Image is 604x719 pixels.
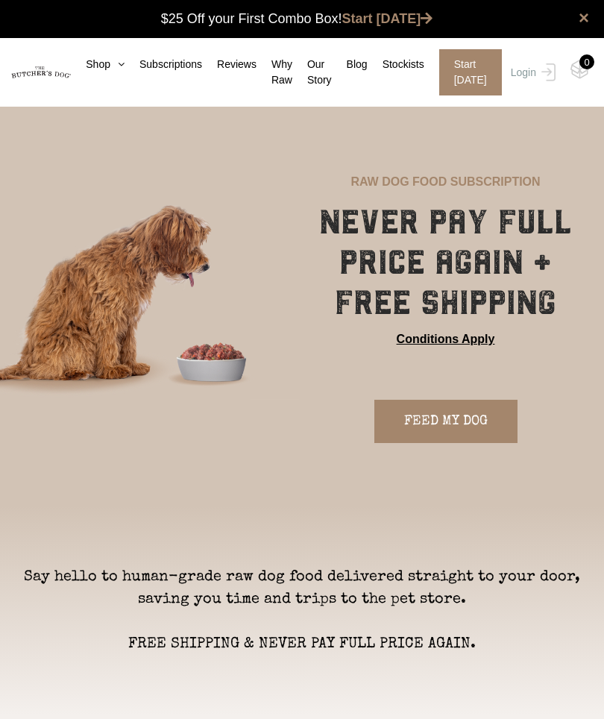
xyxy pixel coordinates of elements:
a: Why Raw [257,57,292,88]
div: 0 [579,54,594,69]
a: Login [507,49,556,95]
a: Reviews [202,57,257,72]
a: Shop [71,57,125,72]
span: Start [DATE] [439,49,502,95]
a: Start [DATE] [424,49,507,95]
a: Start [DATE] [342,11,433,26]
a: Subscriptions [125,57,202,72]
a: Conditions Apply [397,330,495,348]
h1: NEVER PAY FULL PRICE AGAIN + FREE SHIPPING [305,202,586,323]
a: FEED MY DOG [374,400,518,443]
img: TBD_Cart-Empty.png [570,60,589,79]
a: Stockists [368,57,424,72]
p: RAW DOG FOOD SUBSCRIPTION [350,173,540,191]
a: close [579,9,589,27]
a: Blog [332,57,368,72]
a: Our Story [292,57,332,88]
